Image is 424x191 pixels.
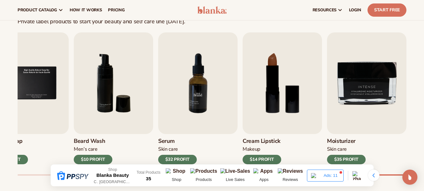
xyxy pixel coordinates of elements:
a: 8 / 9 [243,32,322,164]
a: Start Free [368,3,406,17]
a: 9 / 9 [327,32,406,164]
div: $14 PROFIT [243,155,281,164]
div: Men’s Care [74,146,112,153]
a: 7 / 9 [158,32,238,164]
div: Private label products to start your beauty and self care line [DATE]. [18,18,185,25]
div: Skin Care [327,146,366,153]
span: product catalog [18,8,57,13]
h3: Moisturizer [327,138,366,145]
div: $10 PROFIT [74,155,112,164]
img: Shopify Image 11 [158,32,238,134]
div: Makeup [243,146,281,153]
h3: Serum [158,138,197,145]
a: 6 / 9 [74,32,153,164]
img: logo [197,6,227,14]
h3: Beard Wash [74,138,112,145]
h3: Cream Lipstick [243,138,281,145]
div: Open Intercom Messenger [402,170,417,185]
span: resources [313,8,336,13]
span: pricing [108,8,125,13]
span: How It Works [70,8,102,13]
div: $32 PROFIT [158,155,197,164]
div: Skin Care [158,146,197,153]
span: LOGIN [349,8,361,13]
div: $35 PROFIT [327,155,366,164]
